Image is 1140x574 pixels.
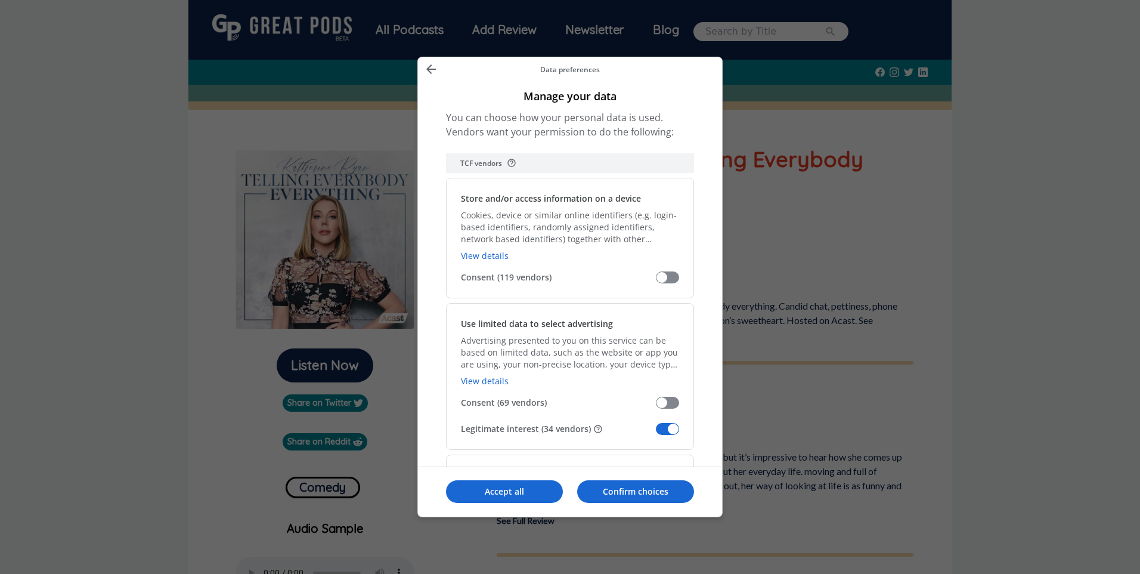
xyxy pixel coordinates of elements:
[460,158,502,168] p: TCF vendors
[461,335,679,371] p: Advertising presented to you on this service can be based on limited data, such as the website or...
[461,209,679,245] p: Cookies, device or similar online identifiers (e.g. login-based identifiers, randomly assigned id...
[446,486,563,498] p: Accept all
[446,480,563,503] button: Accept all
[577,486,694,498] p: Confirm choices
[577,480,694,503] button: Confirm choices
[461,423,656,435] span: Legitimate interest (34 vendors)
[461,397,656,409] span: Consent (69 vendors)
[461,193,641,205] h2: Store and/or access information on a device
[461,375,509,387] a: View details, Use limited data to select advertising
[593,424,603,434] button: Some vendors are not asking for your consent, but are using your personal data on the basis of th...
[442,64,698,75] p: Data preferences
[417,57,723,517] div: Manage your data
[446,110,694,139] p: You can choose how your personal data is used. Vendors want your permission to do the following:
[446,89,694,103] h1: Manage your data
[461,271,656,283] span: Consent (119 vendors)
[507,158,516,168] button: This vendor is registered with the IAB Europe Transparency and Consent Framework and subject to i...
[461,250,509,261] a: View details, Store and/or access information on a device
[461,318,613,330] h2: Use limited data to select advertising
[420,61,442,77] button: Back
